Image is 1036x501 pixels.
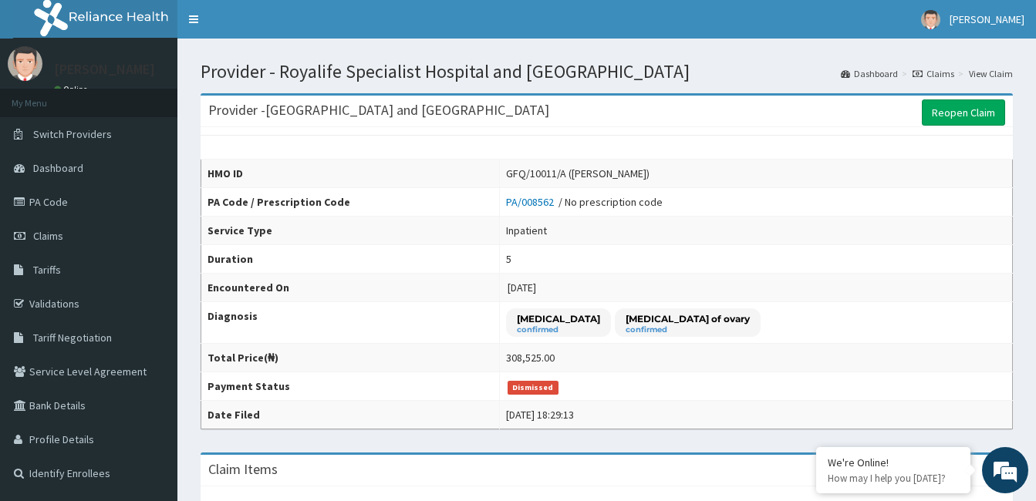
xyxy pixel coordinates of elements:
a: Reopen Claim [922,99,1005,126]
th: Duration [201,245,500,274]
th: PA Code / Prescription Code [201,188,500,217]
div: / No prescription code [506,194,663,210]
small: confirmed [517,326,600,334]
th: Total Price(₦) [201,344,500,372]
span: Switch Providers [33,127,112,141]
span: Dismissed [508,381,558,395]
div: Inpatient [506,223,547,238]
img: User Image [8,46,42,81]
th: Encountered On [201,274,500,302]
div: 5 [506,251,511,267]
th: Diagnosis [201,302,500,344]
th: Service Type [201,217,500,245]
a: Dashboard [841,67,898,80]
h3: Claim Items [208,462,278,476]
th: Date Filed [201,401,500,429]
p: [PERSON_NAME] [54,62,155,76]
a: PA/008562 [506,195,558,209]
h3: Provider - [GEOGRAPHIC_DATA] and [GEOGRAPHIC_DATA] [208,103,549,117]
img: User Image [921,10,940,29]
div: [DATE] 18:29:13 [506,407,574,422]
span: Dashboard [33,161,83,175]
span: [PERSON_NAME] [950,12,1024,26]
small: confirmed [626,326,750,334]
th: Payment Status [201,372,500,401]
div: GFQ/10011/A ([PERSON_NAME]) [506,166,650,181]
p: [MEDICAL_DATA] [517,312,600,325]
span: Claims [33,229,63,243]
span: Tariffs [33,263,61,277]
a: Claims [913,67,954,80]
div: We're Online! [828,456,959,469]
a: Online [54,84,91,95]
p: How may I help you today? [828,472,959,485]
th: HMO ID [201,160,500,188]
h1: Provider - Royalife Specialist Hospital and [GEOGRAPHIC_DATA] [201,62,1013,82]
a: View Claim [969,67,1013,80]
span: Tariff Negotiation [33,331,112,345]
span: [DATE] [508,281,536,294]
p: [MEDICAL_DATA] of ovary [626,312,750,325]
div: 308,525.00 [506,350,555,365]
